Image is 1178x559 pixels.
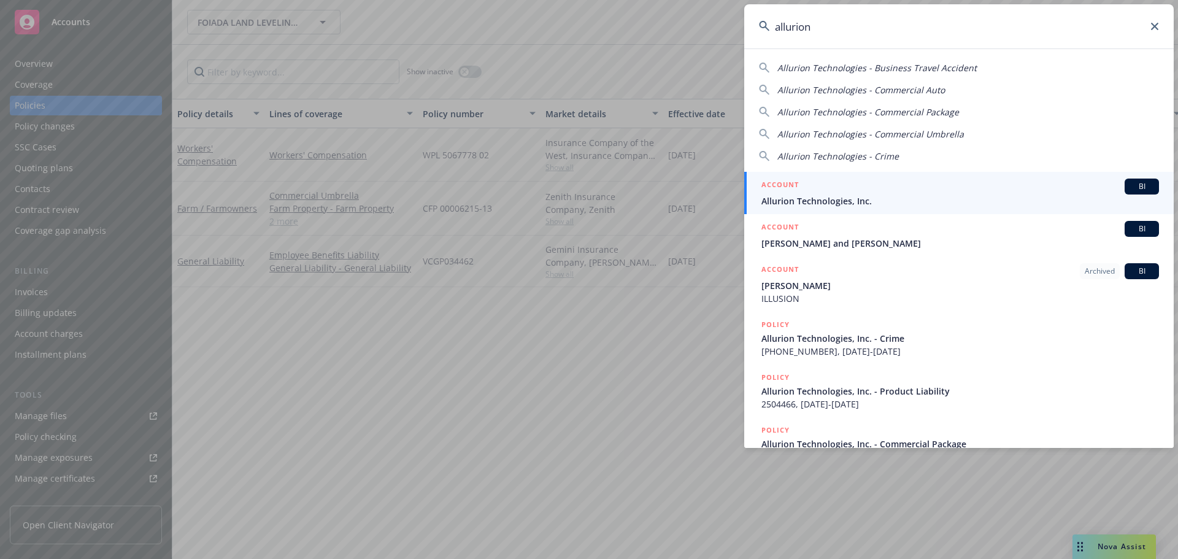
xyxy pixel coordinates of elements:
h5: ACCOUNT [761,179,799,193]
h5: ACCOUNT [761,263,799,278]
h5: POLICY [761,424,790,436]
a: ACCOUNTArchivedBI[PERSON_NAME]ILLUSION [744,256,1174,312]
span: Allurion Technologies, Inc. - Crime [761,332,1159,345]
span: [PERSON_NAME] and [PERSON_NAME] [761,237,1159,250]
span: Allurion Technologies, Inc. [761,195,1159,207]
span: ILLUSION [761,292,1159,305]
input: Search... [744,4,1174,48]
span: BI [1130,181,1154,192]
a: ACCOUNTBI[PERSON_NAME] and [PERSON_NAME] [744,214,1174,256]
span: BI [1130,223,1154,234]
a: POLICYAllurion Technologies, Inc. - Crime[PHONE_NUMBER], [DATE]-[DATE] [744,312,1174,364]
span: Allurion Technologies - Commercial Auto [777,84,945,96]
a: ACCOUNTBIAllurion Technologies, Inc. [744,172,1174,214]
a: POLICYAllurion Technologies, Inc. - Commercial Package [744,417,1174,470]
span: Allurion Technologies - Crime [777,150,899,162]
span: Allurion Technologies - Commercial Umbrella [777,128,964,140]
span: Allurion Technologies - Business Travel Accident [777,62,977,74]
span: [PERSON_NAME] [761,279,1159,292]
span: 2504466, [DATE]-[DATE] [761,398,1159,411]
span: Allurion Technologies, Inc. - Product Liability [761,385,1159,398]
span: Allurion Technologies, Inc. - Commercial Package [761,438,1159,450]
h5: POLICY [761,371,790,384]
span: Archived [1085,266,1115,277]
span: BI [1130,266,1154,277]
span: [PHONE_NUMBER], [DATE]-[DATE] [761,345,1159,358]
h5: POLICY [761,318,790,331]
span: Allurion Technologies - Commercial Package [777,106,959,118]
a: POLICYAllurion Technologies, Inc. - Product Liability2504466, [DATE]-[DATE] [744,364,1174,417]
h5: ACCOUNT [761,221,799,236]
